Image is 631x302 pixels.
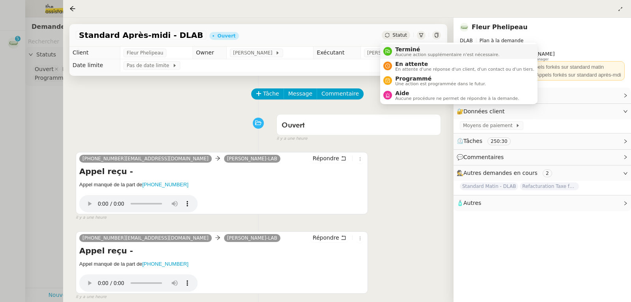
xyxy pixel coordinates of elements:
td: Date limite [69,59,120,72]
div: Ouvert [217,34,235,38]
span: Programmé [395,75,486,82]
span: Tâches [463,138,482,144]
span: 🕵️ [457,170,555,176]
span: ⏲️ [457,138,517,144]
span: Refacturation Taxe foncière 2025 [520,182,579,190]
span: Répondre [313,234,339,242]
a: Fleur Phelipeau [472,23,528,31]
button: Tâche [251,88,284,99]
span: En attente d'une réponse d'un client, d'un contact ou d'un tiers. [395,67,534,71]
button: Message [284,88,317,99]
td: Client [69,47,120,59]
span: Autres [463,200,481,206]
td: Exécutant [314,47,361,59]
span: 🔐 [457,107,508,116]
span: 💬 [457,154,507,160]
a: [PERSON_NAME]-LAB [224,234,280,242]
span: Terminé [395,46,499,53]
span: Données client [463,108,505,114]
nz-tag: 2 [543,169,552,177]
div: 🕵️Autres demandes en cours 2 [454,165,631,181]
a: [PHONE_NUMBER] [142,182,189,188]
div: ⚙️Procédures [454,88,631,103]
h5: Appel manqué de la part de [79,260,364,268]
span: Autres demandes en cours [463,170,538,176]
span: DLAB [460,38,473,43]
a: [PHONE_NUMBER] [142,261,189,267]
h5: Appel manqué de la part de [79,181,364,189]
span: Une action est programmée dans le futur. [395,82,486,86]
span: Aucune action supplémentaire n'est nécessaire. [395,53,499,57]
span: [PERSON_NAME] [233,49,275,57]
span: Commentaires [463,154,504,160]
span: Pas de date limite [127,62,172,69]
div: 📞 Standard jusqu'à 13H --> Appels forkés sur standard matin [463,63,622,71]
h4: Appel reçu - [79,166,364,177]
div: 🧴Autres [454,195,631,211]
audio: Your browser does not support the audio element. [79,191,198,212]
span: Moyens de paiement [463,122,515,129]
span: Statut [392,32,407,38]
span: En attente [395,61,534,67]
span: Standard Matin - DLAB [460,182,518,190]
div: 📞 Standard à partir de 13H --> Appels forkés sur standard après-mdi [463,71,622,79]
span: [PHONE_NUMBER][EMAIL_ADDRESS][DOMAIN_NAME] [82,156,209,161]
span: Aucune procédure ne permet de répondre à la demande. [395,96,519,101]
span: Message [288,89,312,98]
a: [PERSON_NAME]-LAB [224,155,280,162]
span: [PERSON_NAME] [367,49,409,57]
span: Plan à la demande [480,38,524,43]
span: Commentaire [321,89,359,98]
span: [PHONE_NUMBER][EMAIL_ADDRESS][DOMAIN_NAME] [82,235,209,241]
nz-tag: 250:30 [487,137,510,145]
span: il y a une heure [76,214,106,221]
span: il y a une heure [276,135,307,142]
span: Ouvert [282,122,305,129]
audio: Your browser does not support the audio element. [79,270,198,292]
span: Fleur Phelipeau [127,49,163,57]
span: 🧴 [457,200,481,206]
button: Répondre [310,154,349,163]
div: 🔐Données client [454,104,631,119]
span: Répondre [313,154,339,162]
span: Standard Après-midi - DLAB [79,31,203,39]
span: Tâche [263,89,279,98]
td: Owner [193,47,227,59]
div: ⏲️Tâches 250:30 [454,133,631,149]
span: Aide [395,90,519,96]
span: il y a une heure [76,294,106,300]
h4: Appel reçu - [79,245,364,256]
button: Répondre [310,233,349,242]
div: 💬Commentaires [454,150,631,165]
img: 7f9b6497-4ade-4d5b-ae17-2cbe23708554 [460,23,469,32]
button: Commentaire [317,88,364,99]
